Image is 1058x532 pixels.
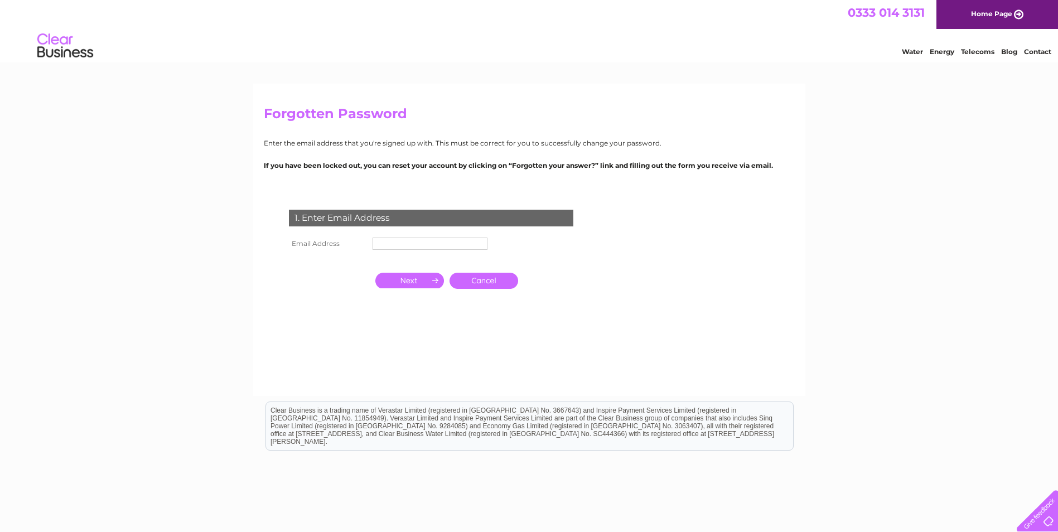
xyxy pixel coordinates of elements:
div: Clear Business is a trading name of Verastar Limited (registered in [GEOGRAPHIC_DATA] No. 3667643... [266,6,793,54]
a: Contact [1024,47,1051,56]
p: If you have been locked out, you can reset your account by clicking on “Forgotten your answer?” l... [264,160,795,171]
a: Telecoms [961,47,994,56]
a: 0333 014 3131 [848,6,925,20]
p: Enter the email address that you're signed up with. This must be correct for you to successfully ... [264,138,795,148]
img: logo.png [37,29,94,63]
h2: Forgotten Password [264,106,795,127]
div: 1. Enter Email Address [289,210,573,226]
a: Energy [930,47,954,56]
a: Water [902,47,923,56]
a: Cancel [450,273,518,289]
a: Blog [1001,47,1017,56]
th: Email Address [286,235,370,253]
